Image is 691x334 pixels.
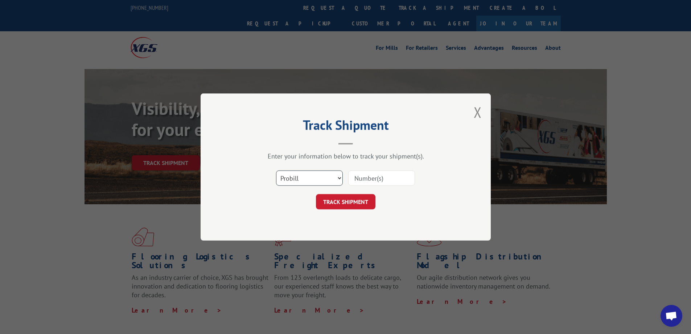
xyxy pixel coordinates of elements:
[474,102,482,122] button: Close modal
[237,120,455,134] h2: Track Shipment
[348,170,415,186] input: Number(s)
[661,305,682,327] div: Open chat
[316,194,375,209] button: TRACK SHIPMENT
[237,152,455,160] div: Enter your information below to track your shipment(s).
